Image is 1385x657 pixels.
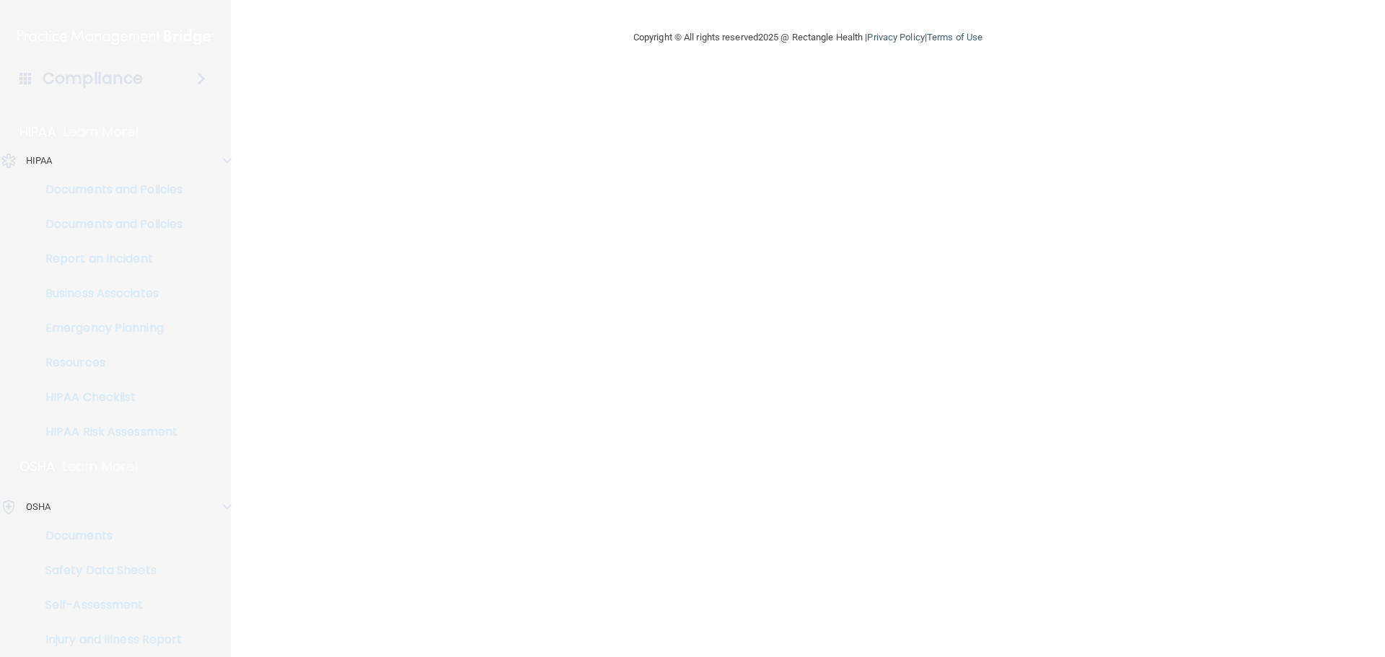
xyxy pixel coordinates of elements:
p: Documents and Policies [9,182,206,197]
p: Emergency Planning [9,321,206,335]
a: Terms of Use [927,32,982,43]
p: Documents and Policies [9,217,206,232]
p: Learn More! [63,458,139,475]
p: Resources [9,356,206,370]
p: Learn More! [63,123,140,141]
img: PMB logo [17,22,214,51]
p: Injury and Illness Report [9,632,206,647]
div: Copyright © All rights reserved 2025 @ Rectangle Health | | [545,14,1071,61]
p: Report an Incident [9,252,206,266]
p: OSHA [26,498,50,516]
p: Safety Data Sheets [9,563,206,578]
p: Documents [9,529,206,543]
a: Privacy Policy [867,32,924,43]
p: OSHA [19,458,56,475]
p: HIPAA [26,152,53,169]
p: HIPAA Risk Assessment [9,425,206,439]
h4: Compliance [43,69,143,89]
p: Business Associates [9,286,206,301]
p: Self-Assessment [9,598,206,612]
p: HIPAA [19,123,56,141]
p: HIPAA Checklist [9,390,206,405]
